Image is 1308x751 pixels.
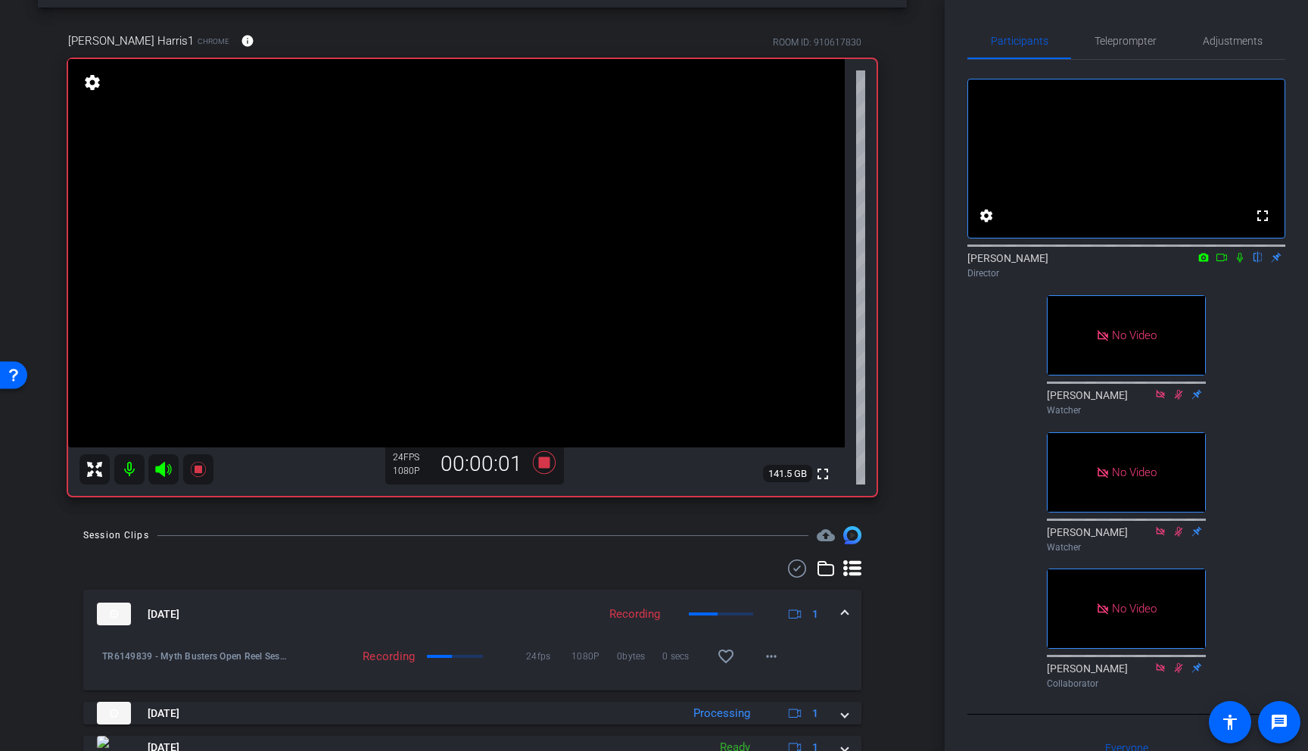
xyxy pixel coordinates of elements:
[148,606,179,622] span: [DATE]
[1047,525,1206,554] div: [PERSON_NAME]
[617,649,662,664] span: 0bytes
[817,526,835,544] span: Destinations for your clips
[198,36,229,47] span: Chrome
[1203,36,1263,46] span: Adjustments
[967,266,1285,280] div: Director
[97,702,131,725] img: thumb-nail
[1253,207,1272,225] mat-icon: fullscreen
[1221,713,1239,731] mat-icon: accessibility
[812,706,818,721] span: 1
[526,649,571,664] span: 24fps
[241,34,254,48] mat-icon: info
[83,638,861,690] div: thumb-nail[DATE]Recording1
[571,649,617,664] span: 1080P
[967,251,1285,280] div: [PERSON_NAME]
[1112,465,1157,478] span: No Video
[1270,713,1288,731] mat-icon: message
[1047,388,1206,417] div: [PERSON_NAME]
[1112,602,1157,615] span: No Video
[763,465,812,483] span: 141.5 GB
[977,207,995,225] mat-icon: settings
[431,451,532,477] div: 00:00:01
[97,603,131,625] img: thumb-nail
[1095,36,1157,46] span: Teleprompter
[812,606,818,622] span: 1
[602,606,668,623] div: Recording
[1047,404,1206,417] div: Watcher
[393,465,431,477] div: 1080P
[83,528,149,543] div: Session Clips
[393,451,431,463] div: 24
[1047,541,1206,554] div: Watcher
[686,705,758,722] div: Processing
[773,36,861,49] div: ROOM ID: 910617830
[717,647,735,665] mat-icon: favorite_border
[102,649,291,664] span: TR6149839 - Myth Busters Open Reel Session-[PERSON_NAME] Harris1-Chris02-2025-09-04-13-51-17-693-0
[68,33,194,49] span: [PERSON_NAME] Harris1
[1112,329,1157,342] span: No Video
[83,702,861,725] mat-expansion-panel-header: thumb-nail[DATE]Processing1
[291,649,422,664] div: Recording
[814,465,832,483] mat-icon: fullscreen
[817,526,835,544] mat-icon: cloud_upload
[762,647,780,665] mat-icon: more_horiz
[662,649,708,664] span: 0 secs
[403,452,419,463] span: FPS
[1249,250,1267,263] mat-icon: flip
[1047,661,1206,690] div: [PERSON_NAME]
[83,590,861,638] mat-expansion-panel-header: thumb-nail[DATE]Recording1
[1047,677,1206,690] div: Collaborator
[991,36,1048,46] span: Participants
[82,73,103,92] mat-icon: settings
[843,526,861,544] img: Session clips
[148,706,179,721] span: [DATE]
